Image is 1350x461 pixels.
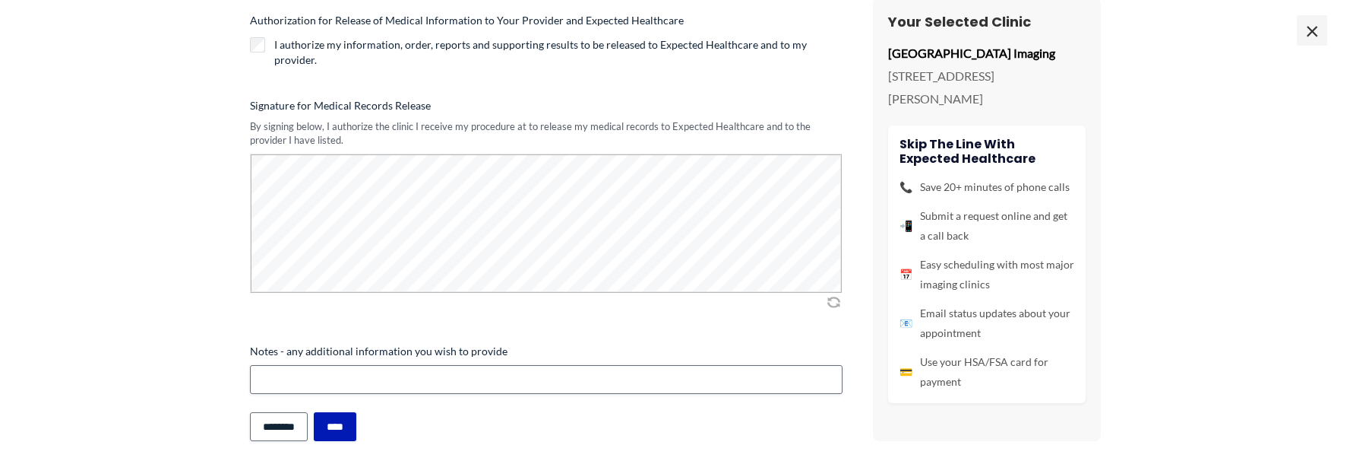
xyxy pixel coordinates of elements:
[899,206,1074,246] li: Submit a request online and get a call back
[824,294,843,310] img: Clear Signature
[899,304,1074,343] li: Email status updates about your appointment
[250,98,843,113] label: Signature for Medical Records Release
[899,313,912,333] span: 📧
[899,362,912,382] span: 💳
[888,42,1086,65] p: [GEOGRAPHIC_DATA] Imaging
[899,136,1074,165] h4: Skip the line with Expected Healthcare
[250,119,843,148] div: By signing below, I authorize the clinic I receive my procedure at to release my medical records ...
[250,344,843,359] label: Notes - any additional information you wish to provide
[899,177,1074,197] li: Save 20+ minutes of phone calls
[899,216,912,236] span: 📲
[1297,15,1327,46] span: ×
[250,13,684,28] legend: Authorization for Release of Medical Information to Your Provider and Expected Healthcare
[888,65,1086,110] p: [STREET_ADDRESS][PERSON_NAME]
[274,37,843,68] label: I authorize my information, order, reports and supporting results to be released to Expected Heal...
[899,255,1074,294] li: Easy scheduling with most major imaging clinics
[899,265,912,285] span: 📅
[888,13,1086,30] h3: Your Selected Clinic
[899,177,912,197] span: 📞
[899,352,1074,392] li: Use your HSA/FSA card for payment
